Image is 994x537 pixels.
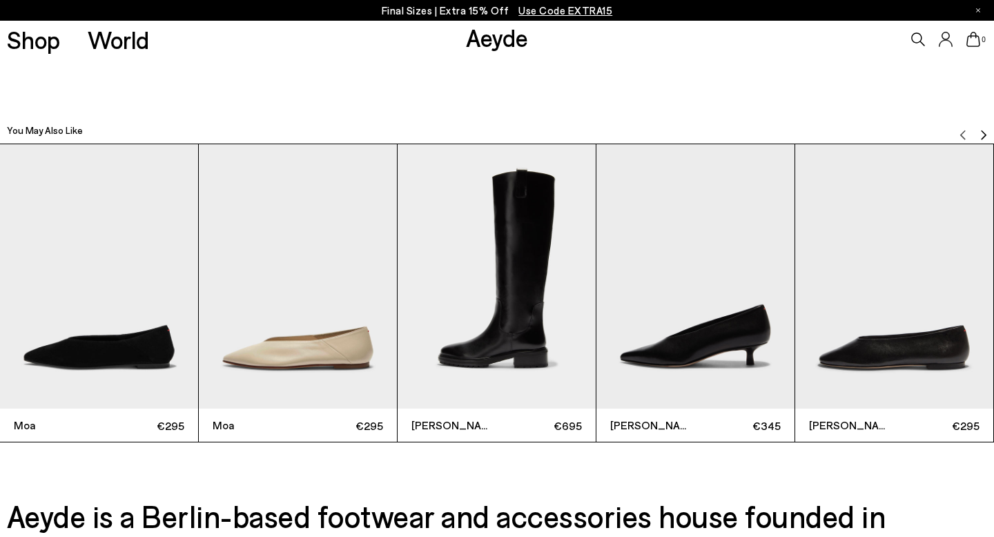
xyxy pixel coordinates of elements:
[7,124,83,137] h2: You May Also Like
[596,144,795,409] img: Clara Pointed-Toe Pumps
[213,417,298,433] span: Moa
[980,36,987,43] span: 0
[518,4,612,17] span: Navigate to /collections/ss25-final-sizes
[795,144,993,442] a: [PERSON_NAME] €295
[466,23,528,52] a: Aeyde
[809,417,895,433] span: [PERSON_NAME]
[398,144,596,409] img: Henry Knee-High Boots
[966,32,980,47] a: 0
[795,144,993,409] img: Kirsten Ballet Flats
[411,417,497,433] span: [PERSON_NAME]
[978,119,989,140] button: Next slide
[298,417,384,434] span: €295
[398,144,596,442] a: [PERSON_NAME] €695
[596,144,795,442] div: 4 / 6
[199,144,397,442] a: Moa €295
[199,144,397,409] img: Moa Pointed-Toe Flats
[596,144,795,442] a: [PERSON_NAME] €345
[957,130,968,141] img: svg%3E
[610,417,696,433] span: [PERSON_NAME]
[88,28,149,52] a: World
[696,417,781,434] span: €345
[382,2,613,19] p: Final Sizes | Extra 15% Off
[957,119,968,140] button: Previous slide
[7,28,60,52] a: Shop
[795,144,994,442] div: 5 / 6
[895,417,980,434] span: €295
[99,417,185,434] span: €295
[199,144,398,442] div: 2 / 6
[497,417,583,434] span: €695
[398,144,596,442] div: 3 / 6
[14,417,99,433] span: Moa
[978,130,989,141] img: svg%3E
